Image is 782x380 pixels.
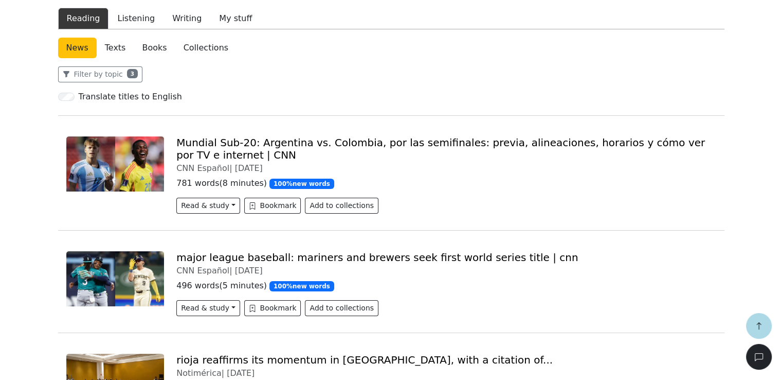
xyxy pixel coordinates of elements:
div: CNN Español | [176,163,716,173]
button: Listening [108,8,163,29]
button: Writing [163,8,210,29]
img: purple-white-cute-animated-illustration-game-review-versus-youtube-thumbnail-1-20251014224231767.jpg [66,251,165,306]
button: My stuff [210,8,261,29]
button: Add to collections [305,300,378,316]
a: major league baseball: mariners and brewers seek first world series title | cnn [176,251,578,264]
span: 100 % new words [269,281,334,291]
div: CNN Español | [176,266,716,275]
button: Filter by topic3 [58,66,142,82]
a: rioja reaffirms its momentum in [GEOGRAPHIC_DATA], with a citation of... [176,354,553,366]
span: [DATE] [227,368,254,378]
span: 3 [127,69,138,78]
button: Read & study [176,300,240,316]
a: News [58,38,97,58]
a: Mundial Sub-20: Argentina vs. Colombia, por las semifinales: previa, alineaciones, horarios y cóm... [176,136,705,161]
span: [DATE] [235,163,263,173]
span: [DATE] [235,266,263,275]
button: Add to collections [305,198,378,214]
div: Notimérica | [176,368,716,378]
a: Collections [175,38,237,58]
button: Bookmark [244,198,301,214]
button: Bookmark [244,300,301,316]
a: Texts [97,38,134,58]
img: purple-white-cute-animated-illustration-game-review-versus-youtube-thumbnail-20251014213808159.jpg [66,136,165,192]
button: Read & study [176,198,240,214]
span: 100 % new words [269,179,334,189]
p: 781 words ( 8 minutes ) [176,177,716,189]
h6: Translate titles to English [79,92,182,101]
a: Books [134,38,175,58]
button: Reading [58,8,109,29]
p: 496 words ( 5 minutes ) [176,280,716,292]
